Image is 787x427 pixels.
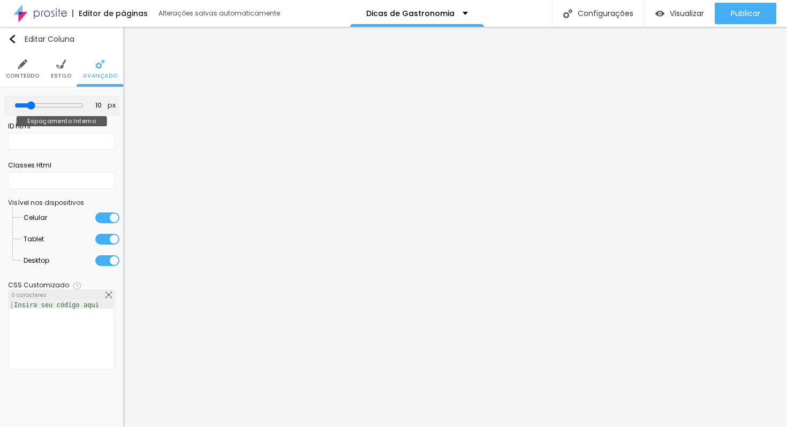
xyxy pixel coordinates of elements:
[158,10,282,17] div: Alterações salvas automaticamente
[715,3,776,24] button: Publicar
[9,290,115,301] div: 0 caracteres
[8,161,115,170] div: Classes Html
[104,101,119,110] button: px
[366,10,455,17] p: Dicas de Gastronomia
[24,250,49,271] span: Desktop
[8,35,74,43] div: Editar Coluna
[95,59,105,69] img: Icone
[83,73,117,79] span: Avançado
[24,228,44,250] span: Tablet
[6,73,40,79] span: Conteúdo
[105,292,112,298] img: Icone
[731,9,760,18] span: Publicar
[8,282,69,288] div: CSS Customizado
[645,3,715,24] button: Visualizar
[51,73,72,79] span: Estilo
[670,9,704,18] span: Visualizar
[9,301,104,309] div: Insira seu código aqui
[18,59,27,69] img: Icone
[8,200,115,206] div: Visível nos dispositivos
[8,121,115,131] div: ID Html
[563,9,572,18] img: Icone
[123,27,787,427] iframe: Editor
[24,207,47,228] span: Celular
[56,59,66,69] img: Icone
[655,9,664,18] img: view-1.svg
[8,35,17,43] img: Icone
[73,282,81,289] img: Icone
[72,10,148,17] div: Editor de páginas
